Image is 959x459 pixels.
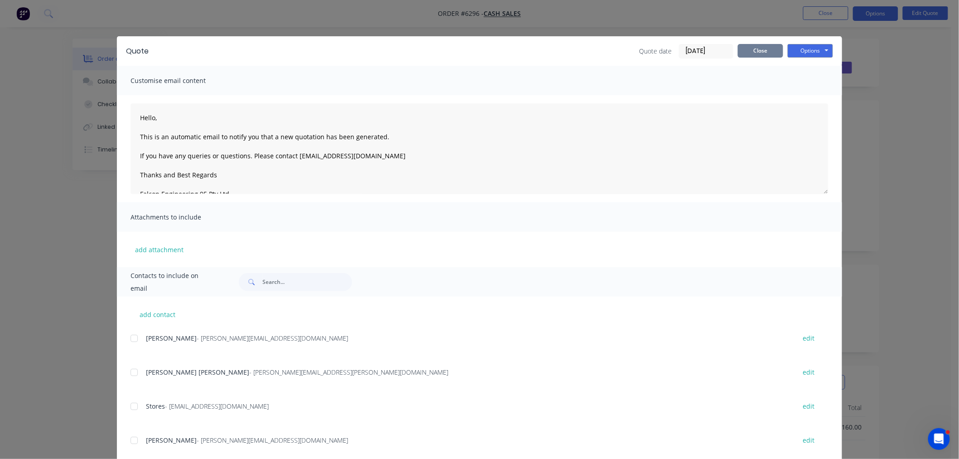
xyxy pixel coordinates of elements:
[797,434,820,446] button: edit
[131,269,216,295] span: Contacts to include on email
[126,46,149,57] div: Quote
[131,243,188,256] button: add attachment
[131,308,185,321] button: add contact
[738,44,783,58] button: Close
[639,46,672,56] span: Quote date
[797,366,820,378] button: edit
[131,74,230,87] span: Customise email content
[262,273,352,291] input: Search...
[249,368,448,376] span: - [PERSON_NAME][EMAIL_ADDRESS][PERSON_NAME][DOMAIN_NAME]
[146,436,197,444] span: [PERSON_NAME]
[131,103,828,194] textarea: Hello, This is an automatic email to notify you that a new quotation has been generated. If you h...
[928,428,950,450] iframe: Intercom live chat
[788,44,833,58] button: Options
[797,332,820,344] button: edit
[165,402,269,410] span: - [EMAIL_ADDRESS][DOMAIN_NAME]
[146,368,249,376] span: [PERSON_NAME] [PERSON_NAME]
[197,436,348,444] span: - [PERSON_NAME][EMAIL_ADDRESS][DOMAIN_NAME]
[146,334,197,342] span: [PERSON_NAME]
[797,400,820,412] button: edit
[197,334,348,342] span: - [PERSON_NAME][EMAIL_ADDRESS][DOMAIN_NAME]
[131,211,230,224] span: Attachments to include
[146,402,165,410] span: Stores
